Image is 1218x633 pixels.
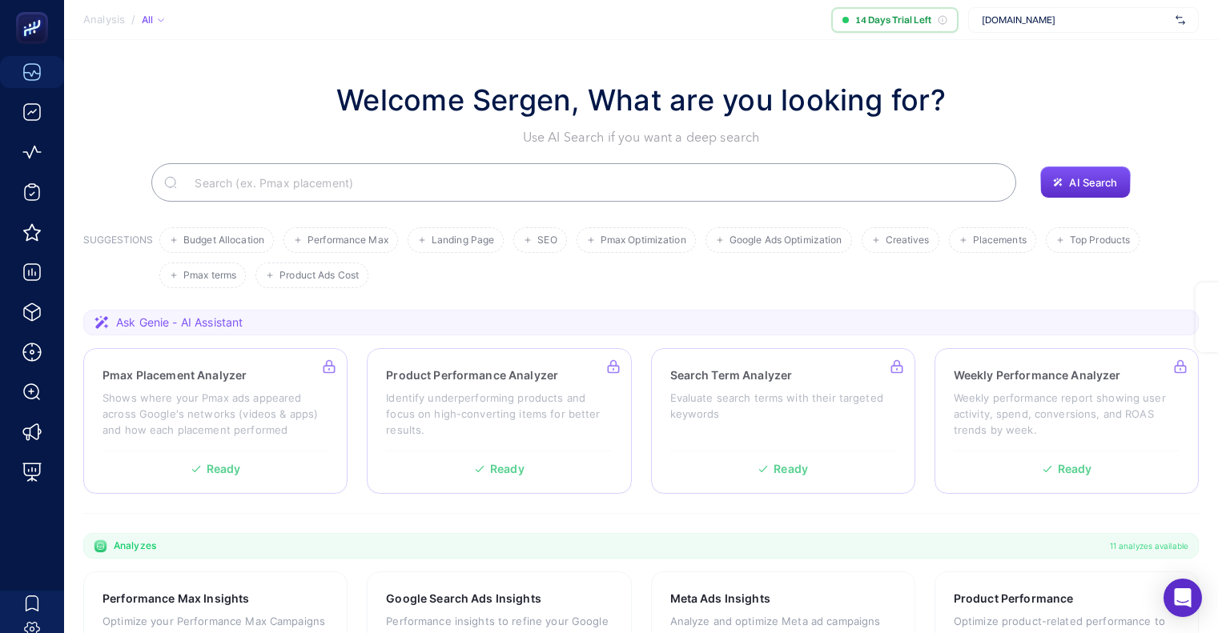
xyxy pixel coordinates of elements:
[973,234,1027,246] span: Placements
[855,14,931,26] span: 14 Days Trial Left
[114,539,156,552] span: Analyzes
[730,234,842,246] span: Google Ads Optimization
[336,78,946,122] h1: Welcome Sergen, What are you looking for?
[83,234,153,288] h3: SUGGESTIONS
[1040,166,1130,198] button: AI Search
[1070,234,1130,246] span: Top Products
[308,234,388,246] span: Performance Max
[386,591,541,607] h3: Google Search Ads Insights
[142,14,164,26] div: All
[886,234,930,246] span: Creatives
[1176,12,1185,28] img: svg%3e
[935,348,1199,494] a: Weekly Performance AnalyzerWeekly performance report showing user activity, spend, conversions, a...
[336,128,946,147] p: Use AI Search if you want a deep search
[982,14,1169,26] span: [DOMAIN_NAME]
[432,234,494,246] span: Landing Page
[537,234,557,246] span: SEO
[83,14,125,26] span: Analysis
[1069,176,1117,189] span: AI Search
[601,234,686,246] span: Pmax Optimization
[1110,539,1188,552] span: 11 analyzes available
[1164,579,1202,617] div: Open Intercom Messenger
[279,270,359,282] span: Product Ads Cost
[83,348,348,494] a: Pmax Placement AnalyzerShows where your Pmax ads appeared across Google's networks (videos & apps...
[367,348,631,494] a: Product Performance AnalyzerIdentify underperforming products and focus on high-converting items ...
[651,348,915,494] a: Search Term AnalyzerEvaluate search terms with their targeted keywordsReady
[116,314,243,331] span: Ask Genie - AI Assistant
[670,591,770,607] h3: Meta Ads Insights
[183,234,264,246] span: Budget Allocation
[131,13,135,26] span: /
[183,270,236,282] span: Pmax terms
[954,591,1074,607] h3: Product Performance
[103,591,249,607] h3: Performance Max Insights
[182,160,1003,205] input: Search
